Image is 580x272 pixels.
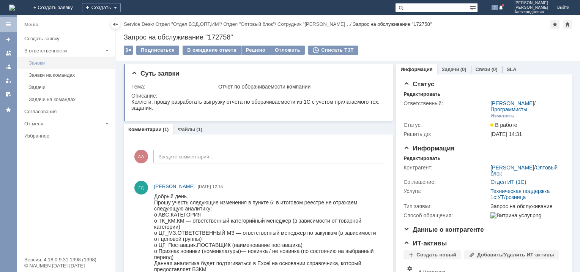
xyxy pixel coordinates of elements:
[2,88,14,100] a: Мои согласования
[154,183,195,189] span: [PERSON_NAME]
[277,21,353,27] div: /
[490,131,522,137] span: [DATE] 14:31
[2,47,14,59] a: Заявки на командах
[403,179,489,185] div: Соглашение:
[407,266,413,272] span: Настройки
[223,21,277,27] div: /
[124,21,156,27] div: /
[563,20,572,29] div: Сделать домашней страницей
[124,46,133,55] div: Работа с массовостью
[29,96,111,102] div: Задачи на командах
[128,127,162,132] a: Комментарии
[24,133,102,139] div: Избранное
[24,36,111,41] div: Создать заявку
[490,203,562,209] div: Запрос на обслуживание
[277,21,350,27] a: Сотрудник "[PERSON_NAME]…
[134,150,148,163] span: АА
[490,122,517,128] span: В работе
[403,164,489,171] div: Контрагент:
[514,1,548,5] span: [PERSON_NAME]
[26,57,114,69] a: Заявки
[131,93,384,99] div: Описание:
[21,106,114,117] a: Согласования
[492,5,498,10] span: 2
[490,100,534,106] a: [PERSON_NAME]
[2,74,14,87] a: Мои заявки
[490,212,541,218] img: Витрина услуг.png
[353,21,432,27] div: Запрос на обслуживание "172758"
[178,127,195,132] a: Файлы
[490,106,527,112] a: Программисты
[490,164,534,171] a: [PERSON_NAME]
[514,10,548,14] span: Александрович
[26,81,114,93] a: Задачи
[26,69,114,81] a: Заявки на командах
[124,33,572,41] div: Запрос на обслуживание "172758"
[403,212,489,218] div: Способ обращения:
[218,84,383,90] div: Отчет по оборачиваемости компании
[514,5,548,10] span: [PERSON_NAME]
[490,179,526,185] a: Отдел ИТ (1С)
[24,263,108,268] div: © NAUMEN [DATE]-[DATE]
[550,20,560,29] div: Добавить в избранное
[403,91,440,97] div: Редактировать
[82,3,121,12] div: Создать
[403,240,447,247] span: ИТ-активы
[24,121,102,127] div: От меня
[507,66,517,72] a: SLA
[442,66,459,72] a: Задачи
[403,100,489,106] div: Ответственный:
[403,226,484,233] span: Данные о контрагенте
[9,5,15,11] a: Перейти на домашнюю страницу
[490,164,558,177] a: Оптовый блок
[403,203,489,209] div: Тип заявки:
[24,20,38,29] div: Меню
[490,100,562,112] div: /
[21,33,114,44] a: Создать заявку
[124,21,153,27] a: Service Desk
[403,81,434,88] span: Статус
[490,188,550,200] a: Техническая поддержка 1с:УТ/розница
[403,122,489,128] div: Статус:
[403,188,489,194] div: Услуга:
[154,183,195,190] a: [PERSON_NAME]
[213,184,223,189] span: 12:15
[196,127,202,132] div: (1)
[460,66,467,72] div: (0)
[490,164,562,177] div: /
[223,21,274,27] a: Отдел "Оптовый блок"
[2,61,14,73] a: Заявки в моей ответственности
[476,66,490,72] a: Связи
[490,113,514,119] div: Изменить
[29,84,111,90] div: Задачи
[156,21,224,27] div: /
[2,33,14,46] a: Создать заявку
[198,184,211,189] span: [DATE]
[111,20,120,29] div: Скрыть меню
[29,60,111,66] div: Заявки
[131,84,217,90] div: Тема:
[470,3,478,11] span: Расширенный поиск
[163,127,169,132] div: (1)
[403,131,489,137] div: Решить до:
[24,257,108,262] div: Версия: 4.18.0.9.31.1398 (1398)
[131,70,179,77] span: Суть заявки
[492,66,498,72] div: (0)
[26,93,114,105] a: Задачи на командах
[24,109,111,114] div: Согласования
[400,66,432,72] a: Информация
[403,155,440,161] div: Редактировать
[403,145,454,152] span: Информация
[156,21,221,27] a: Отдел "Отдел ВЭД,ОПТ,ИМ"
[29,72,111,78] div: Заявки на командах
[9,5,15,11] img: logo
[24,48,102,54] div: В ответственности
